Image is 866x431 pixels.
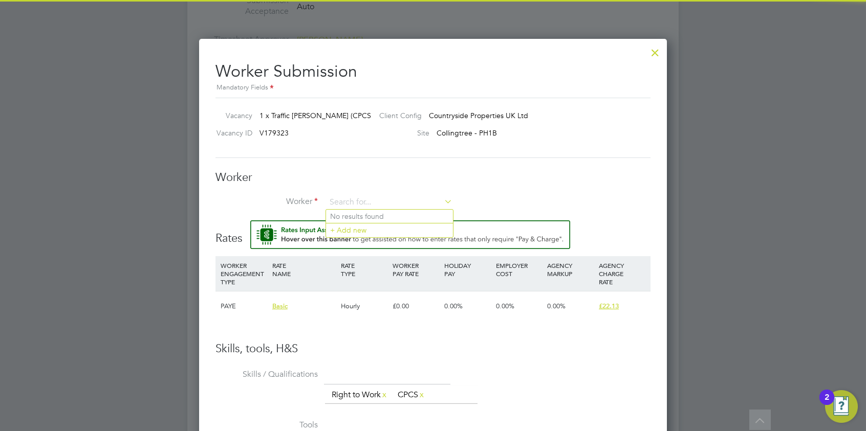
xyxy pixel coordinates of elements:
[547,302,566,310] span: 0.00%
[215,220,651,246] h3: Rates
[371,111,422,120] label: Client Config
[444,302,463,310] span: 0.00%
[429,111,528,120] span: Countryside Properties UK Ltd
[215,420,318,430] label: Tools
[270,256,338,283] div: RATE NAME
[215,53,651,94] h2: Worker Submission
[215,369,318,380] label: Skills / Qualifications
[596,256,648,291] div: AGENCY CHARGE RATE
[394,388,429,402] li: CPCS
[211,111,252,120] label: Vacancy
[211,128,252,138] label: Vacancy ID
[493,256,545,283] div: EMPLOYER COST
[218,291,270,321] div: PAYE
[825,397,829,411] div: 2
[328,388,392,402] li: Right to Work
[599,302,619,310] span: £22.13
[215,196,318,207] label: Worker
[215,342,651,356] h3: Skills, tools, H&S
[338,256,390,283] div: RATE TYPE
[381,388,388,401] a: x
[326,195,452,210] input: Search for...
[371,128,429,138] label: Site
[825,390,858,423] button: Open Resource Center, 2 new notifications
[326,223,453,237] li: + Add new
[326,210,453,223] li: No results found
[437,128,497,138] span: Collingtree - PH1B
[272,302,288,310] span: Basic
[218,256,270,291] div: WORKER ENGAGEMENT TYPE
[259,128,289,138] span: V179323
[390,256,442,283] div: WORKER PAY RATE
[442,256,493,283] div: HOLIDAY PAY
[496,302,514,310] span: 0.00%
[215,82,651,94] div: Mandatory Fields
[545,256,596,283] div: AGENCY MARKUP
[390,291,442,321] div: £0.00
[259,111,402,120] span: 1 x Traffic [PERSON_NAME] (CPCS) (Zone 3)
[338,291,390,321] div: Hourly
[215,170,651,185] h3: Worker
[418,388,425,401] a: x
[250,220,570,249] button: Rate Assistant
